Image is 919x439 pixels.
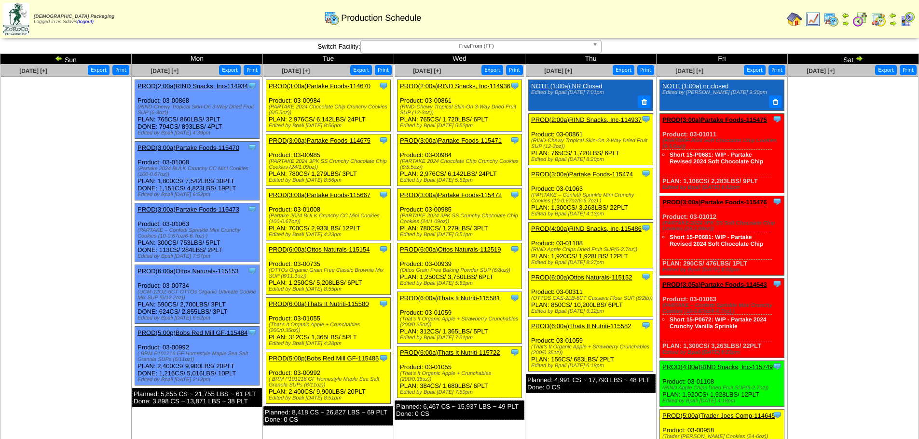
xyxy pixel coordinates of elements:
img: Tooltip [247,266,257,276]
button: Export [613,65,634,75]
a: NOTE (1:00a) nr closed [662,82,728,90]
div: Edited by Bpali [DATE] 8:23pm [662,349,784,355]
button: Export [88,65,110,75]
span: [DATE] [+] [19,67,47,74]
img: calendarprod.gif [324,10,340,26]
div: Edited by Bpali [DATE] 5:51pm [400,232,521,238]
a: [DATE] [+] [807,67,835,74]
img: Tooltip [772,197,782,206]
img: Tooltip [641,223,651,233]
div: Edited by Bpali [DATE] 8:51pm [269,395,390,401]
a: Short 15-P0681: WIP - Partake Revised 2024 Soft Chocolate Chip [670,151,763,165]
div: Edited by Bpali [DATE] 6:18pm [531,363,653,369]
img: Tooltip [379,244,388,254]
td: Tue [263,54,394,65]
a: [DATE] [+] [413,67,441,74]
button: Print [768,65,785,75]
a: PROD(4:00a)RIND Snacks, Inc-115486 [531,225,642,232]
img: Tooltip [641,320,651,330]
button: Export [875,65,897,75]
div: (OTTOS CAS-2LB-6CT Cassava Flour SUP (6/2lb)) [531,295,653,301]
img: Tooltip [247,143,257,152]
div: Edited by Bpali [DATE] 5:51pm [400,177,521,183]
button: Delete Note [769,95,782,108]
button: Export [744,65,766,75]
div: Product: 03-00992 PLAN: 2,400CS / 9,900LBS / 20PLT [266,352,391,404]
div: Product: 03-01063 PLAN: 1,300CS / 3,263LBS / 22PLT [660,278,784,358]
a: PROD(6:00a)Ottos Naturals-112519 [400,246,501,253]
a: PROD(3:00a)Partake Foods-115470 [137,144,239,151]
button: Print [900,65,917,75]
img: arrowleft.gif [842,12,850,19]
div: Edited by Bpali [DATE] 4:28pm [269,341,390,346]
img: calendarblend.gif [852,12,868,27]
div: Product: 03-00311 PLAN: 850CS / 10,200LBS / 6PLT [529,271,653,317]
img: Tooltip [379,190,388,200]
div: Edited by Bpali [DATE] 4:39pm [137,130,259,136]
a: PROD(3:00a)Partake Foods-115471 [400,137,502,144]
a: PROD(6:00a)Thats It Nutriti-115722 [400,349,500,356]
a: PROD(3:00a)Partake Foods-115474 [531,171,633,178]
div: Planned: 4,991 CS ~ 17,793 LBS ~ 48 PLT Done: 0 CS [526,374,656,393]
div: Edited by Bpali [DATE] 4:13pm [531,211,653,217]
button: Print [506,65,523,75]
img: calendarcustomer.gif [900,12,915,27]
button: Print [244,65,261,75]
div: Product: 03-01063 PLAN: 300CS / 753LBS / 5PLT DONE: 113CS / 284LBS / 2PLT [135,203,260,262]
div: Product: 03-01063 PLAN: 1,300CS / 3,263LBS / 22PLT [529,168,653,219]
div: Product: 03-00984 PLAN: 2,976CS / 6,142LBS / 24PLT [266,80,391,132]
img: calendarinout.gif [871,12,886,27]
img: Tooltip [379,353,388,363]
div: Product: 03-00861 PLAN: 765CS / 1,720LBS / 6PLT [529,113,653,165]
img: calendarprod.gif [823,12,839,27]
img: line_graph.gif [805,12,821,27]
a: PROD(3:05a)Partake Foods-114543 [662,281,767,288]
span: [DATE] [+] [675,67,703,74]
div: Product: 03-00992 PLAN: 2,400CS / 9,900LBS / 20PLT DONE: 1,216CS / 5,016LBS / 10PLT [135,327,260,386]
a: PROD(3:00a)Partake Foods-115475 [662,116,767,123]
a: (logout) [77,19,94,25]
a: PROD(6:00a)Thats It Nutriti-115582 [531,322,631,330]
div: Edited by Bpali [DATE] 5:51pm [400,280,521,286]
div: Product: 03-00984 PLAN: 2,976CS / 6,142LBS / 24PLT [398,134,522,186]
button: Export [481,65,503,75]
img: Tooltip [772,114,782,124]
div: Product: 03-01059 PLAN: 312CS / 1,365LBS / 5PLT [398,292,522,344]
div: (PARTAKE-2024 3PK SS Soft Chocolate Chip Cookies (24-1.09oz)) [662,220,784,232]
div: Edited by Bpali [DATE] 7:51pm [400,335,521,341]
div: Edited by [PERSON_NAME] [DATE] 9:30pm [662,90,779,95]
div: (Ottos Grain Free Baking Powder SUP (6/8oz)) [400,267,521,273]
img: Tooltip [247,328,257,337]
img: arrowright.gif [842,19,850,27]
img: Tooltip [510,190,520,200]
a: PROD(3:00a)Partake Foods-115473 [137,206,239,213]
img: zoroco-logo-small.webp [3,3,29,35]
button: Export [219,65,241,75]
img: Tooltip [379,299,388,308]
a: PROD(6:00a)Ottos Naturals-115153 [137,267,239,275]
button: Print [112,65,129,75]
div: Product: 03-01012 PLAN: 290CS / 476LBS / 1PLT [660,196,784,275]
div: Planned: 6,467 CS ~ 15,937 LBS ~ 49 PLT Done: 0 CS [395,400,524,420]
a: Short 15-P0672: WIP - Partake 2024 Crunchy Vanilla Sprinkle [670,316,767,330]
span: [DEMOGRAPHIC_DATA] Packaging [34,14,114,19]
div: ( BRM P101216 GF Homestyle Maple Sea Salt Granola SUPs (6/11oz)) [269,376,390,388]
div: Product: 03-01108 PLAN: 1,920CS / 1,928LBS / 12PLT [529,222,653,268]
div: Edited by Bpali [DATE] 6:52pm [137,192,259,198]
a: PROD(5:00p)Bobs Red Mill GF-115484 [137,329,247,336]
div: ( BRM P101216 GF Homestyle Maple Sea Salt Granola SUPs (6/11oz)) [137,351,259,362]
div: (Partake 2024 BULK Crunchy CC Mini Cookies (100-0.67oz)) [137,166,259,177]
button: Delete Note [638,95,650,108]
a: PROD(2:00a)RIND Snacks, Inc-114934 [137,82,248,90]
div: (UCM-12OZ-6CT OTTOs Organic Ultimate Cookie Mix SUP (6/12.2oz)) [137,289,259,301]
img: Tooltip [247,204,257,214]
img: home.gif [787,12,802,27]
div: Edited by Bpali [DATE] 5:52pm [400,123,521,129]
img: arrowleft.gif [55,54,63,62]
span: [DATE] [+] [151,67,178,74]
img: arrowright.gif [889,19,897,27]
div: Edited by Bpali [DATE] 8:02pm [662,185,784,190]
div: Product: 03-00985 PLAN: 780CS / 1,279LBS / 3PLT [398,189,522,240]
img: Tooltip [510,81,520,91]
